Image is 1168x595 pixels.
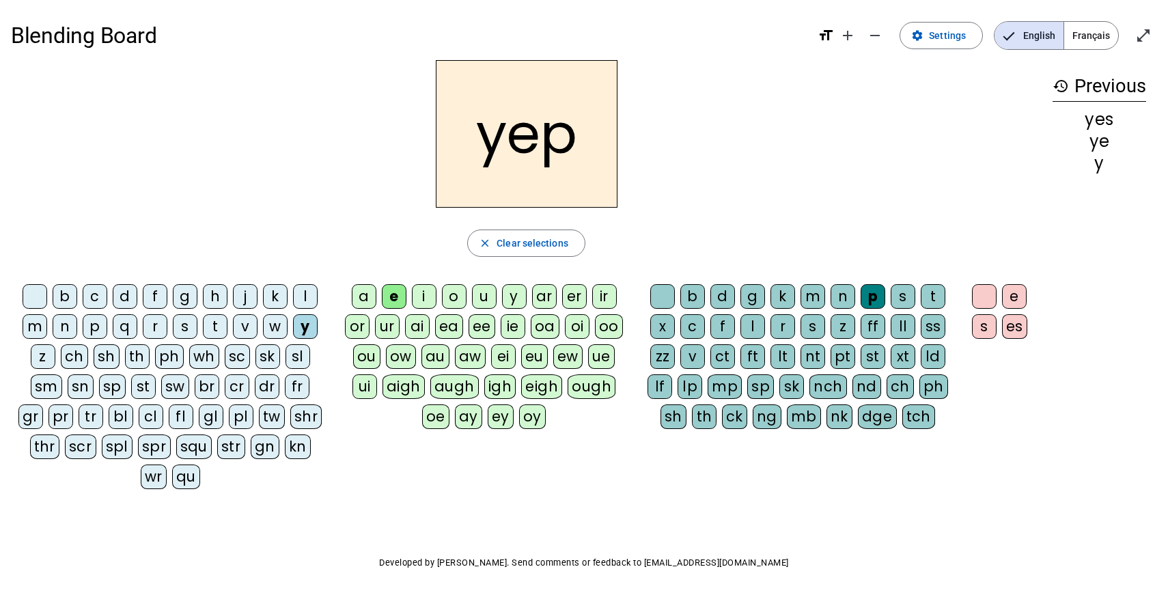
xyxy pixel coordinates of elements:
div: th [125,344,150,369]
h1: Blending Board [11,14,807,57]
div: zz [650,344,675,369]
div: y [293,314,318,339]
div: ct [710,344,735,369]
div: lf [648,374,672,399]
div: ck [722,404,747,429]
div: ch [61,344,88,369]
div: nch [809,374,847,399]
div: ld [921,344,945,369]
div: j [233,284,258,309]
div: y [502,284,527,309]
div: st [131,374,156,399]
div: sp [99,374,126,399]
div: g [740,284,765,309]
div: nt [801,344,825,369]
div: augh [430,374,479,399]
mat-button-toggle-group: Language selection [994,21,1119,50]
span: English [995,22,1063,49]
div: ee [469,314,495,339]
div: oi [565,314,589,339]
div: z [831,314,855,339]
h2: yep [436,60,617,208]
div: oo [595,314,623,339]
div: d [113,284,137,309]
div: n [831,284,855,309]
div: br [195,374,219,399]
mat-icon: remove [867,27,883,44]
div: cr [225,374,249,399]
div: aigh [383,374,425,399]
div: fl [169,404,193,429]
div: th [692,404,717,429]
div: lp [678,374,702,399]
h3: Previous [1053,71,1146,102]
div: s [173,314,197,339]
div: r [770,314,795,339]
div: sm [31,374,62,399]
button: Increase font size [834,22,861,49]
button: Settings [900,22,983,49]
div: ll [891,314,915,339]
div: m [23,314,47,339]
div: ey [488,404,514,429]
div: dge [858,404,897,429]
div: s [891,284,915,309]
span: Settings [929,27,966,44]
div: sp [747,374,774,399]
div: igh [484,374,516,399]
div: v [680,344,705,369]
div: ft [740,344,765,369]
p: Developed by [PERSON_NAME]. Send comments or feedback to [EMAIL_ADDRESS][DOMAIN_NAME] [11,555,1157,571]
mat-icon: settings [911,29,923,42]
div: ss [921,314,945,339]
div: str [217,434,245,459]
div: mb [787,404,821,429]
div: sl [286,344,310,369]
div: sw [161,374,189,399]
div: pl [229,404,253,429]
div: mp [708,374,742,399]
div: nk [826,404,852,429]
button: Enter full screen [1130,22,1157,49]
mat-icon: add [839,27,856,44]
div: ar [532,284,557,309]
div: a [352,284,376,309]
div: c [83,284,107,309]
div: gn [251,434,279,459]
div: ai [405,314,430,339]
div: shr [290,404,322,429]
button: Clear selections [467,230,585,257]
div: v [233,314,258,339]
div: b [680,284,705,309]
div: sk [779,374,804,399]
div: ph [919,374,948,399]
div: b [53,284,77,309]
span: Français [1064,22,1118,49]
mat-icon: format_size [818,27,834,44]
div: g [173,284,197,309]
div: pr [48,404,73,429]
div: es [1002,314,1027,339]
div: sh [94,344,120,369]
div: sh [661,404,686,429]
div: spl [102,434,133,459]
div: s [801,314,825,339]
div: n [53,314,77,339]
div: z [31,344,55,369]
div: squ [176,434,212,459]
div: eigh [521,374,562,399]
div: ng [753,404,781,429]
div: w [263,314,288,339]
div: u [472,284,497,309]
div: or [345,314,370,339]
div: o [442,284,467,309]
div: ye [1053,133,1146,150]
mat-icon: history [1053,78,1069,94]
div: ay [455,404,482,429]
div: lt [770,344,795,369]
div: er [562,284,587,309]
div: ui [352,374,377,399]
div: d [710,284,735,309]
div: kn [285,434,311,459]
div: ir [592,284,617,309]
